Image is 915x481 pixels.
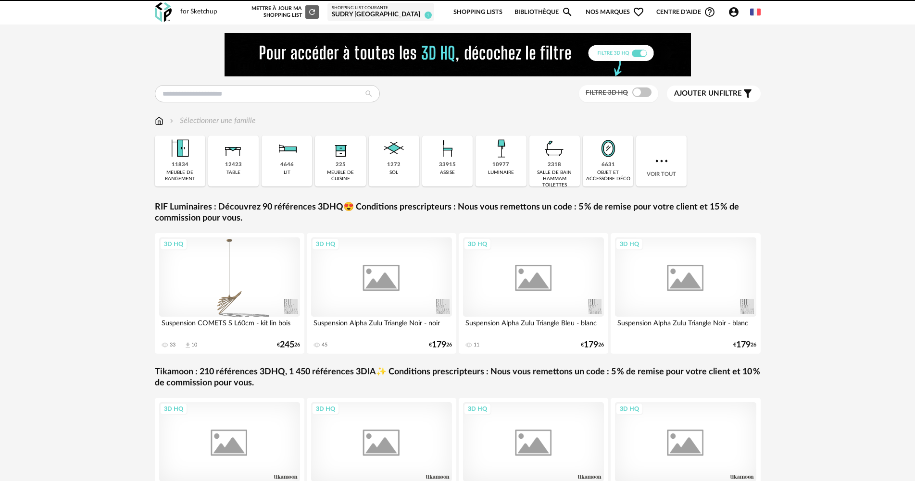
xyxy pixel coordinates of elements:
[155,367,761,389] a: Tikamoon : 210 références 3DHQ, 1 450 références 3DIA✨ Conditions prescripteurs : Nous vous remet...
[435,136,461,161] img: Assise.png
[532,170,577,188] div: salle de bain hammam toilettes
[615,238,643,250] div: 3D HQ
[307,233,457,354] a: 3D HQ Suspension Alpha Zulu Triangle Noir - noir 45 €17926
[581,342,604,348] div: € 26
[464,403,491,415] div: 3D HQ
[548,161,561,169] div: 2318
[225,161,242,169] div: 12423
[615,403,643,415] div: 3D HQ
[250,5,319,19] div: Mettre à jour ma Shopping List
[653,152,670,170] img: more.7b13dc1.svg
[464,238,491,250] div: 3D HQ
[736,342,751,348] span: 179
[586,170,630,182] div: objet et accessoire déco
[474,342,479,348] div: 11
[172,161,188,169] div: 11834
[674,89,742,99] span: filtre
[432,342,446,348] span: 179
[463,317,604,336] div: Suspension Alpha Zulu Triangle Bleu - blanc
[636,136,687,186] div: Voir tout
[327,136,353,161] img: Rangement.png
[541,136,567,161] img: Salle%20de%20bain.png
[439,161,456,169] div: 33915
[277,342,300,348] div: € 26
[284,170,290,176] div: lit
[160,403,188,415] div: 3D HQ
[728,6,744,18] span: Account Circle icon
[674,90,719,97] span: Ajouter un
[728,6,740,18] span: Account Circle icon
[336,161,346,169] div: 225
[586,1,644,24] span: Nos marques
[602,161,615,169] div: 6631
[656,6,715,18] span: Centre d'aideHelp Circle Outline icon
[322,342,327,348] div: 45
[611,233,761,354] a: 3D HQ Suspension Alpha Zulu Triangle Noir - blanc €17926
[332,5,430,11] div: Shopping List courante
[733,342,756,348] div: € 26
[742,88,753,99] span: Filter icon
[488,136,514,161] img: Luminaire.png
[595,136,621,161] img: Miroir.png
[459,233,609,354] a: 3D HQ Suspension Alpha Zulu Triangle Bleu - blanc 11 €17926
[225,33,691,76] img: FILTRE%20HQ%20NEW_V1%20(4).gif
[155,115,163,126] img: svg+xml;base64,PHN2ZyB3aWR0aD0iMTYiIGhlaWdodD0iMTciIHZpZXdCb3g9IjAgMCAxNiAxNyIgZmlsbD0ibm9uZSIgeG...
[220,136,246,161] img: Table.png
[332,5,430,19] a: Shopping List courante SUDRY [GEOGRAPHIC_DATA] 1
[492,161,509,169] div: 10977
[184,342,191,349] span: Download icon
[318,170,363,182] div: meuble de cuisine
[308,9,316,14] span: Refresh icon
[429,342,452,348] div: € 26
[562,6,573,18] span: Magnify icon
[311,317,452,336] div: Suspension Alpha Zulu Triangle Noir - noir
[312,403,339,415] div: 3D HQ
[168,115,175,126] img: svg+xml;base64,PHN2ZyB3aWR0aD0iMTYiIGhlaWdodD0iMTYiIHZpZXdCb3g9IjAgMCAxNiAxNiIgZmlsbD0ibm9uZSIgeG...
[170,342,175,348] div: 33
[180,8,217,16] div: for Sketchup
[488,170,514,176] div: luminaire
[280,161,294,169] div: 4646
[160,238,188,250] div: 3D HQ
[514,1,573,24] a: BibliothèqueMagnify icon
[332,11,430,19] div: SUDRY [GEOGRAPHIC_DATA]
[440,170,455,176] div: assise
[158,170,202,182] div: meuble de rangement
[667,86,761,102] button: Ajouter unfiltre Filter icon
[312,238,339,250] div: 3D HQ
[280,342,294,348] span: 245
[168,115,256,126] div: Sélectionner une famille
[155,233,305,354] a: 3D HQ Suspension COMETS S L60cm - kit lin bois 33 Download icon 10 €24526
[167,136,193,161] img: Meuble%20de%20rangement.png
[633,6,644,18] span: Heart Outline icon
[155,202,761,224] a: RIF Luminaires : Découvrez 90 références 3DHQ😍 Conditions prescripteurs : Nous vous remettons un ...
[425,12,432,19] span: 1
[274,136,300,161] img: Literie.png
[226,170,240,176] div: table
[704,6,715,18] span: Help Circle Outline icon
[191,342,197,348] div: 10
[453,1,502,24] a: Shopping Lists
[586,89,628,96] span: Filtre 3D HQ
[381,136,407,161] img: Sol.png
[750,7,761,17] img: fr
[584,342,598,348] span: 179
[387,161,401,169] div: 1272
[155,2,172,22] img: OXP
[389,170,398,176] div: sol
[615,317,756,336] div: Suspension Alpha Zulu Triangle Noir - blanc
[159,317,301,336] div: Suspension COMETS S L60cm - kit lin bois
